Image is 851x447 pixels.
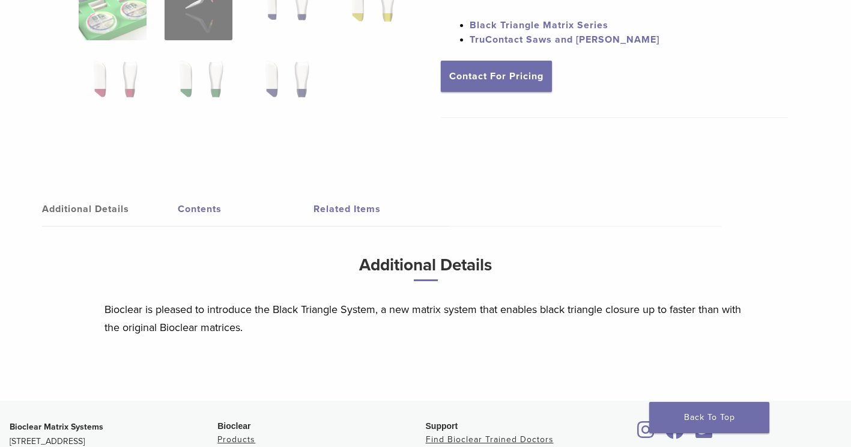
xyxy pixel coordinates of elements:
[104,300,747,336] p: Bioclear is pleased to introduce the Black Triangle System, a new matrix system that enables blac...
[217,421,250,431] span: Bioclear
[313,192,449,226] a: Related Items
[470,34,659,46] a: TruContact Saws and [PERSON_NAME]
[691,428,716,440] a: Bioclear
[217,434,255,445] a: Products
[470,19,608,31] a: Black Triangle Matrix Series
[634,428,659,440] a: Bioclear
[42,192,178,226] a: Additional Details
[426,434,554,445] a: Find Bioclear Trained Doctors
[104,251,747,291] h3: Additional Details
[178,192,313,226] a: Contents
[165,56,232,116] img: Black Triangle (BT) Kit - Image 10
[649,402,769,433] a: Back To Top
[250,56,318,116] img: Black Triangle (BT) Kit - Image 11
[10,422,103,432] strong: Bioclear Matrix Systems
[441,61,552,92] a: Contact For Pricing
[79,56,147,116] img: Black Triangle (BT) Kit - Image 9
[426,421,458,431] span: Support
[661,428,689,440] a: Bioclear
